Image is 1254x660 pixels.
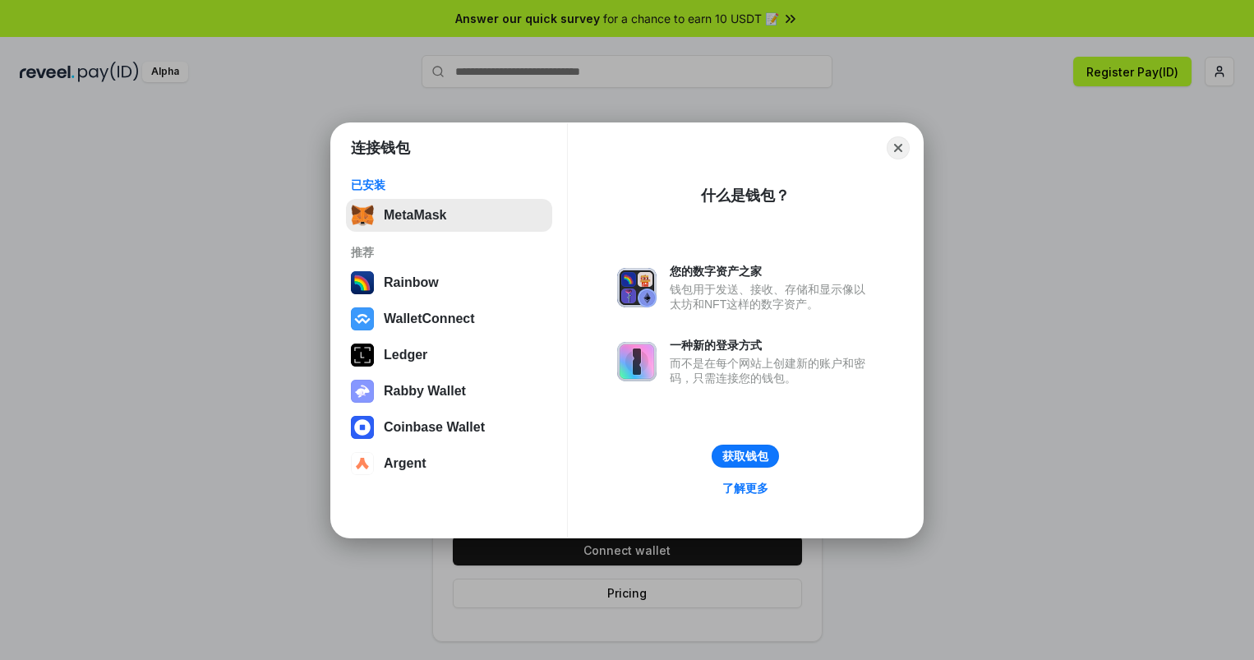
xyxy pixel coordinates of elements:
img: svg+xml,%3Csvg%20fill%3D%22none%22%20height%3D%2233%22%20viewBox%3D%220%200%2035%2033%22%20width%... [351,204,374,227]
button: Argent [346,447,552,480]
div: Argent [384,456,426,471]
div: 您的数字资产之家 [670,264,874,279]
h1: 连接钱包 [351,138,410,158]
div: 钱包用于发送、接收、存储和显示像以太坊和NFT这样的数字资产。 [670,282,874,312]
button: 获取钱包 [712,445,779,468]
button: Rabby Wallet [346,375,552,408]
div: 推荐 [351,245,547,260]
img: svg+xml,%3Csvg%20xmlns%3D%22http%3A%2F%2Fwww.w3.org%2F2000%2Fsvg%22%20width%3D%2228%22%20height%3... [351,344,374,367]
div: 获取钱包 [722,449,768,464]
button: Rainbow [346,266,552,299]
div: WalletConnect [384,312,475,326]
div: 了解更多 [722,481,768,496]
div: Rainbow [384,275,439,290]
div: 已安装 [351,178,547,192]
div: MetaMask [384,208,446,223]
img: svg+xml,%3Csvg%20xmlns%3D%22http%3A%2F%2Fwww.w3.org%2F2000%2Fsvg%22%20fill%3D%22none%22%20viewBox... [617,342,657,381]
img: svg+xml,%3Csvg%20xmlns%3D%22http%3A%2F%2Fwww.w3.org%2F2000%2Fsvg%22%20fill%3D%22none%22%20viewBox... [351,380,374,403]
img: svg+xml,%3Csvg%20width%3D%2228%22%20height%3D%2228%22%20viewBox%3D%220%200%2028%2028%22%20fill%3D... [351,452,374,475]
div: 什么是钱包？ [701,186,790,205]
div: 而不是在每个网站上创建新的账户和密码，只需连接您的钱包。 [670,356,874,385]
img: svg+xml,%3Csvg%20width%3D%22120%22%20height%3D%22120%22%20viewBox%3D%220%200%20120%20120%22%20fil... [351,271,374,294]
button: WalletConnect [346,302,552,335]
img: svg+xml,%3Csvg%20width%3D%2228%22%20height%3D%2228%22%20viewBox%3D%220%200%2028%2028%22%20fill%3D... [351,416,374,439]
a: 了解更多 [712,478,778,499]
button: Coinbase Wallet [346,411,552,444]
div: 一种新的登录方式 [670,338,874,353]
button: Close [887,136,910,159]
img: svg+xml,%3Csvg%20width%3D%2228%22%20height%3D%2228%22%20viewBox%3D%220%200%2028%2028%22%20fill%3D... [351,307,374,330]
div: Coinbase Wallet [384,420,485,435]
div: Rabby Wallet [384,384,466,399]
div: Ledger [384,348,427,362]
button: Ledger [346,339,552,372]
button: MetaMask [346,199,552,232]
img: svg+xml,%3Csvg%20xmlns%3D%22http%3A%2F%2Fwww.w3.org%2F2000%2Fsvg%22%20fill%3D%22none%22%20viewBox... [617,268,657,307]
